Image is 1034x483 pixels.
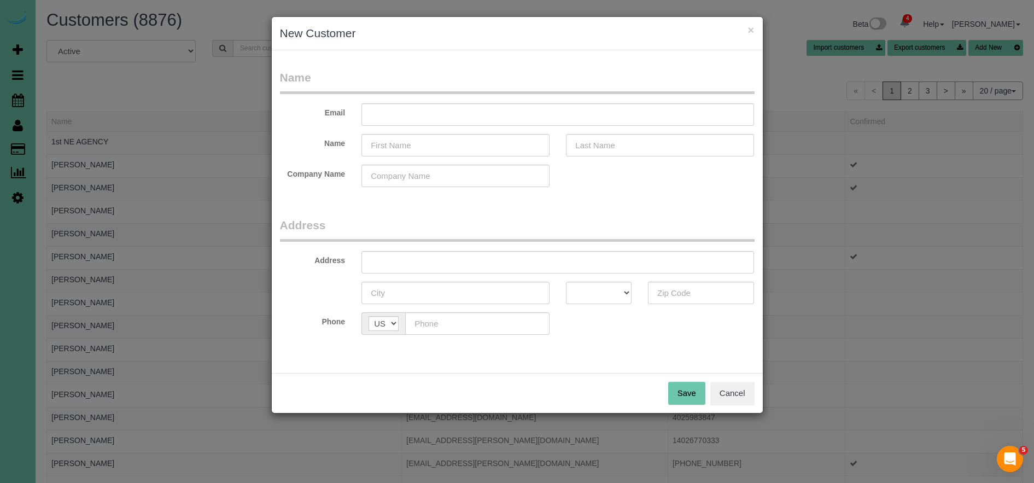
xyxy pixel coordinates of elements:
input: First Name [361,134,550,156]
label: Company Name [272,165,354,179]
sui-modal: New Customer [272,17,763,413]
button: Cancel [710,382,755,405]
h3: New Customer [280,25,755,42]
label: Address [272,251,354,266]
legend: Address [280,217,755,242]
button: Save [668,382,705,405]
button: × [747,24,754,36]
input: City [361,282,550,304]
label: Phone [272,312,354,327]
input: Phone [405,312,550,335]
iframe: Intercom live chat [997,446,1023,472]
label: Email [272,103,354,118]
label: Name [272,134,354,149]
input: Zip Code [648,282,755,304]
input: Company Name [361,165,550,187]
input: Last Name [566,134,754,156]
legend: Name [280,69,755,94]
span: 5 [1019,446,1028,455]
